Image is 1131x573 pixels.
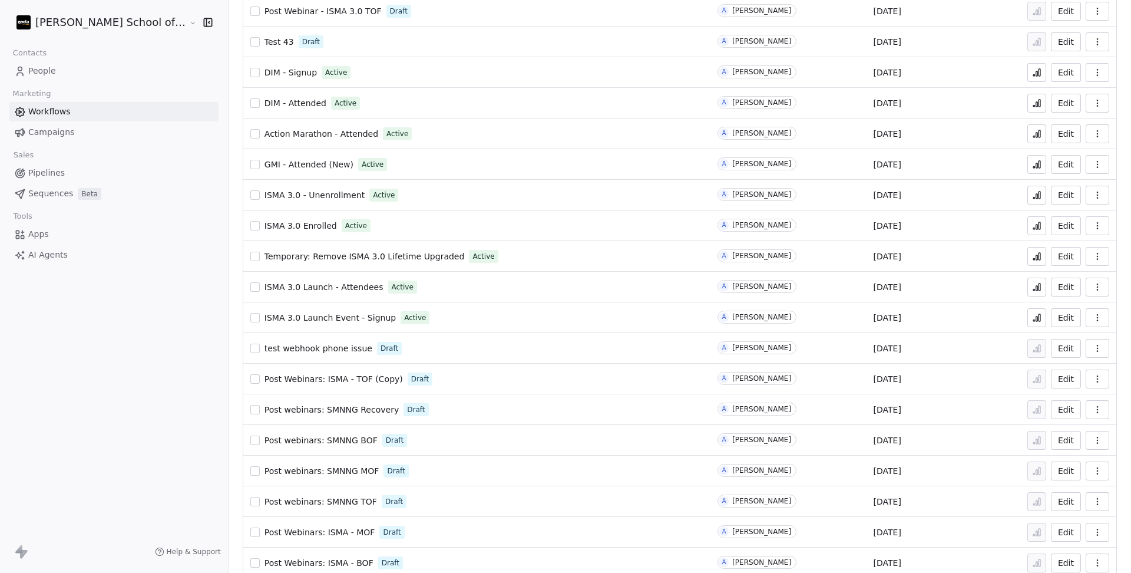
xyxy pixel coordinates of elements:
[264,405,399,414] span: Post webinars: SMNNG Recovery
[732,344,791,352] div: [PERSON_NAME]
[732,190,791,199] div: [PERSON_NAME]
[78,188,101,200] span: Beta
[874,373,901,385] span: [DATE]
[722,527,726,536] div: A
[264,189,365,201] a: ISMA 3.0 - Unenrollment
[335,98,356,108] span: Active
[722,37,726,46] div: A
[722,558,726,567] div: A
[264,160,353,169] span: GMI - Attended (New)
[9,163,219,183] a: Pipelines
[155,547,221,556] a: Help & Support
[1051,186,1081,205] a: Edit
[1051,400,1081,419] button: Edit
[264,159,353,170] a: GMI - Attended (New)
[732,252,791,260] div: [PERSON_NAME]
[264,220,337,232] a: ISMA 3.0 Enrolled
[264,5,382,17] a: Post Webinar - ISMA 3.0 TOF
[14,12,181,32] button: [PERSON_NAME] School of Finance LLP
[264,344,372,353] span: test webhook phone issue
[386,435,404,446] span: Draft
[1051,278,1081,297] button: Edit
[1051,216,1081,235] a: Edit
[722,98,726,107] div: A
[1051,523,1081,542] button: Edit
[722,159,726,169] div: A
[1051,370,1081,388] button: Edit
[264,128,378,140] a: Action Marathon - Attended
[732,466,791,475] div: [PERSON_NAME]
[264,312,396,324] a: ISMA 3.0 Launch Event - Signup
[874,67,901,78] span: [DATE]
[722,67,726,77] div: A
[1051,308,1081,327] button: Edit
[264,68,317,77] span: DIM - Signup
[392,282,414,292] span: Active
[16,15,31,29] img: Zeeshan%20Neck%20Print%20Dark.png
[264,497,377,506] span: Post webinars: SMNNG TOF
[722,282,726,291] div: A
[732,558,791,567] div: [PERSON_NAME]
[373,190,395,200] span: Active
[264,97,326,109] a: DIM - Attended
[874,36,901,48] span: [DATE]
[874,496,901,508] span: [DATE]
[1051,2,1081,21] button: Edit
[9,102,219,121] a: Workflows
[874,343,901,354] span: [DATE]
[472,251,494,262] span: Active
[1051,32,1081,51] button: Edit
[28,187,73,200] span: Sequences
[264,343,372,354] a: test webhook phone issue
[264,282,383,292] span: ISMA 3.0 Launch - Attendees
[35,15,186,30] span: [PERSON_NAME] School of Finance LLP
[1051,94,1081,113] button: Edit
[9,61,219,81] a: People
[722,220,726,230] div: A
[722,404,726,414] div: A
[28,106,71,118] span: Workflows
[874,312,901,324] span: [DATE]
[28,249,68,261] span: AI Agents
[382,558,399,568] span: Draft
[264,190,365,200] span: ISMA 3.0 - Unenrollment
[325,67,347,78] span: Active
[264,36,294,48] a: Test 43
[386,129,408,139] span: Active
[874,404,901,416] span: [DATE]
[874,189,901,201] span: [DATE]
[264,6,382,16] span: Post Webinar - ISMA 3.0 TOF
[874,5,901,17] span: [DATE]
[264,313,396,322] span: ISMA 3.0 Launch Event - Signup
[264,281,383,293] a: ISMA 3.0 Launch - Attendees
[28,126,74,139] span: Campaigns
[874,465,901,477] span: [DATE]
[722,343,726,353] div: A
[264,37,294,47] span: Test 43
[264,251,465,262] a: Temporary: Remove ISMA 3.0 Lifetime Upgraded
[8,208,37,225] span: Tools
[1051,63,1081,82] button: Edit
[167,547,221,556] span: Help & Support
[1051,431,1081,450] button: Edit
[264,373,403,385] a: Post Webinars: ISMA - TOF (Copy)
[1051,124,1081,143] button: Edit
[9,184,219,203] a: SequencesBeta
[1051,155,1081,174] button: Edit
[732,37,791,45] div: [PERSON_NAME]
[1051,554,1081,572] a: Edit
[732,68,791,76] div: [PERSON_NAME]
[28,65,56,77] span: People
[362,159,383,170] span: Active
[8,85,56,103] span: Marketing
[722,496,726,506] div: A
[874,557,901,569] span: [DATE]
[722,251,726,261] div: A
[264,465,379,477] a: Post webinars: SMNNG MOF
